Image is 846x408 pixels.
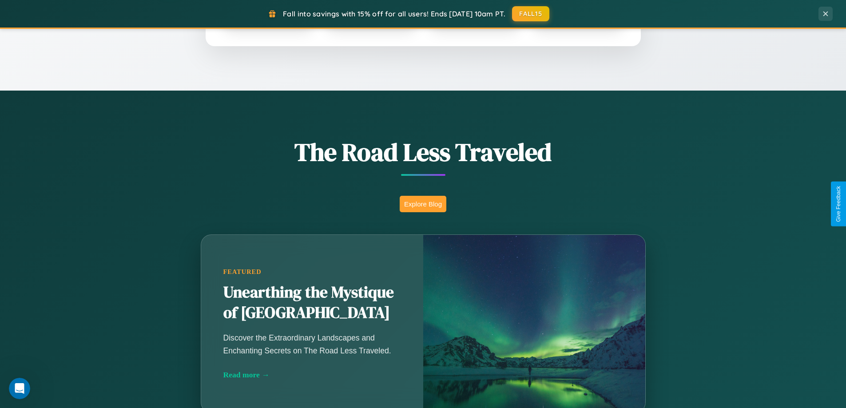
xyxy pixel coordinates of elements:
p: Discover the Extraordinary Landscapes and Enchanting Secrets on The Road Less Traveled. [223,332,401,357]
div: Featured [223,268,401,276]
iframe: Intercom live chat [9,378,30,399]
h1: The Road Less Traveled [157,135,690,169]
button: FALL15 [512,6,549,21]
button: Explore Blog [400,196,446,212]
span: Fall into savings with 15% off for all users! Ends [DATE] 10am PT. [283,9,505,18]
h2: Unearthing the Mystique of [GEOGRAPHIC_DATA] [223,282,401,323]
div: Read more → [223,370,401,380]
div: Give Feedback [835,186,842,222]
